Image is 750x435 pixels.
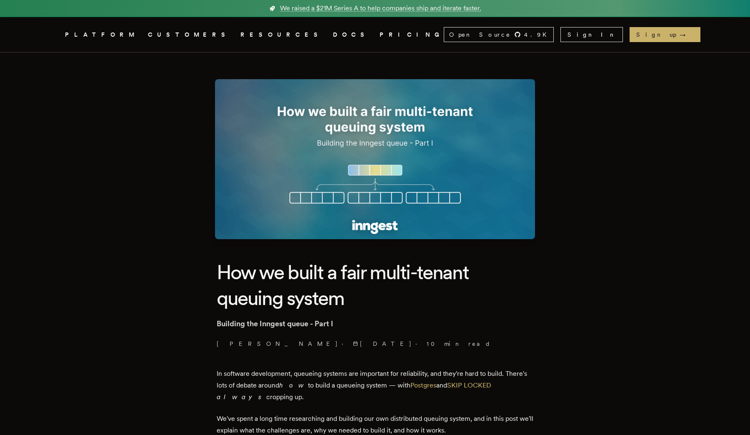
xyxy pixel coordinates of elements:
[524,30,552,39] span: 4.9 K
[333,30,370,40] a: DOCS
[217,259,533,311] h1: How we built a fair multi-tenant queuing system
[680,30,694,39] span: →
[217,393,266,401] em: always
[279,381,308,389] em: how
[410,381,436,389] a: Postgres
[380,30,444,40] a: PRICING
[217,340,338,348] a: [PERSON_NAME]
[240,30,323,40] button: RESOURCES
[353,340,412,348] span: [DATE]
[42,17,708,52] nav: Global
[447,381,491,389] a: SKIP LOCKED
[280,3,481,13] span: We raised a $21M Series A to help companies ship and iterate faster.
[148,30,230,40] a: CUSTOMERS
[217,340,533,348] p: · ·
[427,340,491,348] span: 10 min read
[630,27,700,42] a: Sign up
[449,30,511,39] span: Open Source
[217,318,533,330] p: Building the Inngest queue - Part I
[65,30,138,40] button: PLATFORM
[217,368,533,403] p: In software development, queueing systems are important for reliability, and they're hard to buil...
[560,27,623,42] a: Sign In
[215,79,535,239] img: Featured image for How we built a fair multi-tenant queuing system blog post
